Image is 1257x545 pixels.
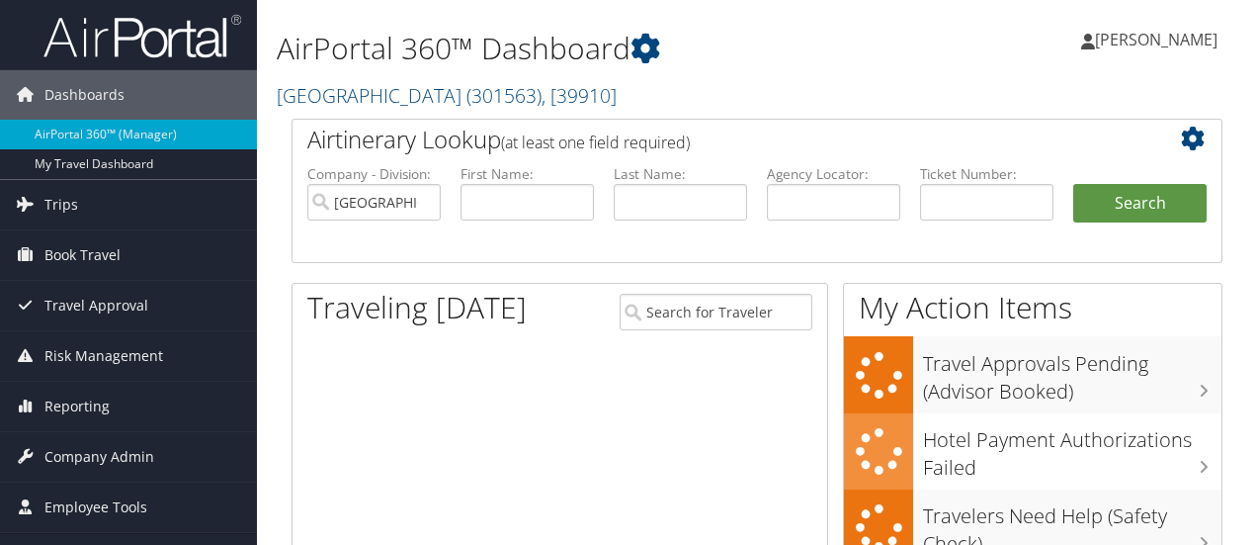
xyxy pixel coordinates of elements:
span: Book Travel [44,230,121,280]
input: Search for Traveler [620,294,813,330]
label: Ticket Number: [920,164,1053,184]
a: Travel Approvals Pending (Advisor Booked) [844,336,1221,412]
h3: Travel Approvals Pending (Advisor Booked) [923,340,1221,406]
label: Agency Locator: [767,164,900,184]
label: Last Name: [614,164,747,184]
h3: Hotel Payment Authorizations Failed [923,416,1221,482]
span: Risk Management [44,331,163,381]
h1: AirPortal 360™ Dashboard [277,28,917,69]
a: Hotel Payment Authorizations Failed [844,413,1221,490]
span: Travel Approval [44,281,148,330]
button: Search [1073,184,1207,224]
span: ( 301563 ) [466,82,542,109]
span: Employee Tools [44,483,147,532]
img: airportal-logo.png [43,13,241,59]
a: [PERSON_NAME] [1081,10,1237,69]
span: [PERSON_NAME] [1095,29,1217,50]
h2: Airtinerary Lookup [307,123,1130,156]
span: (at least one field required) [501,132,690,153]
label: First Name: [461,164,594,184]
span: Trips [44,180,78,229]
span: Company Admin [44,432,154,482]
span: Reporting [44,382,110,431]
h1: Traveling [DATE] [307,287,527,328]
a: [GEOGRAPHIC_DATA] [277,82,617,109]
span: Dashboards [44,70,125,120]
h1: My Action Items [844,287,1221,328]
span: , [ 39910 ] [542,82,617,109]
label: Company - Division: [307,164,441,184]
